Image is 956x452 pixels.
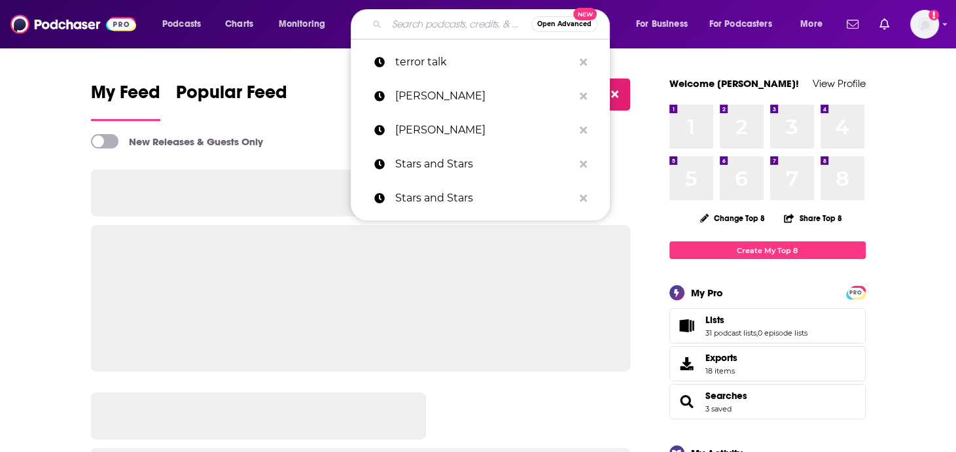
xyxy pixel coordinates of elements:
svg: Add a profile image [929,10,939,20]
p: ann burgess [395,113,573,147]
a: Stars and Stars [351,147,610,181]
a: Searches [674,392,700,411]
a: View Profile [813,77,866,90]
a: Lists [674,317,700,335]
button: open menu [270,14,342,35]
img: Podchaser - Follow, Share and Rate Podcasts [10,12,136,37]
button: open menu [701,14,791,35]
a: Welcome [PERSON_NAME]! [669,77,799,90]
a: 0 episode lists [758,328,807,338]
a: Popular Feed [176,81,287,121]
span: Logged in as TaraKennedy [910,10,939,39]
a: Create My Top 8 [669,241,866,259]
button: Open AdvancedNew [531,16,597,32]
span: My Feed [91,81,160,111]
span: New [573,8,597,20]
a: New Releases & Guests Only [91,134,263,148]
a: PRO [848,287,864,297]
a: My Feed [91,81,160,121]
button: Change Top 8 [692,210,773,226]
a: [PERSON_NAME] [351,113,610,147]
span: For Podcasters [709,15,772,33]
a: Stars and Stars [351,181,610,215]
button: Share Top 8 [783,205,842,231]
span: Searches [669,384,866,419]
span: Lists [669,308,866,343]
button: Show profile menu [910,10,939,39]
span: Charts [225,15,253,33]
span: , [756,328,758,338]
a: terror talk [351,45,610,79]
p: Stars and Stars [395,181,573,215]
a: Charts [217,14,261,35]
a: Lists [705,314,807,326]
span: 18 items [705,366,737,375]
span: More [800,15,823,33]
button: open menu [153,14,218,35]
a: Exports [669,346,866,381]
p: ann burgess [395,79,573,113]
button: open menu [791,14,839,35]
span: For Business [636,15,688,33]
span: PRO [848,288,864,298]
a: Show notifications dropdown [874,13,894,35]
a: 3 saved [705,404,732,413]
span: Monitoring [279,15,325,33]
div: My Pro [691,287,723,299]
span: Open Advanced [537,21,592,27]
a: Searches [705,390,747,402]
div: Search podcasts, credits, & more... [363,9,622,39]
p: Stars and Stars [395,147,573,181]
p: terror talk [395,45,573,79]
input: Search podcasts, credits, & more... [387,14,531,35]
a: 31 podcast lists [705,328,756,338]
span: Exports [674,355,700,373]
span: Exports [705,352,737,364]
a: Show notifications dropdown [841,13,864,35]
button: open menu [627,14,704,35]
span: Popular Feed [176,81,287,111]
span: Lists [705,314,724,326]
img: User Profile [910,10,939,39]
a: [PERSON_NAME] [351,79,610,113]
span: Podcasts [162,15,201,33]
